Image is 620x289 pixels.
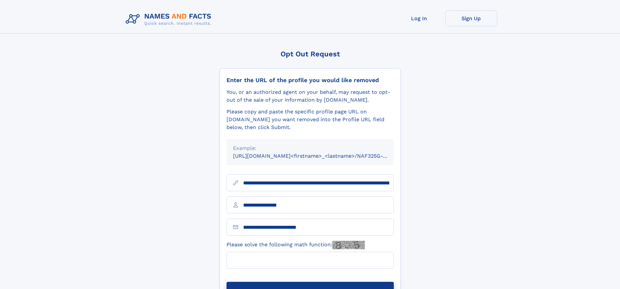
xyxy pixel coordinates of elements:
div: Enter the URL of the profile you would like removed [227,77,394,84]
div: You, or an authorized agent on your behalf, may request to opt-out of the sale of your informatio... [227,88,394,104]
div: Opt Out Request [220,50,401,58]
a: Sign Up [445,10,497,26]
img: Logo Names and Facts [123,10,217,28]
a: Log In [393,10,445,26]
div: Please copy and paste the specific profile page URL on [DOMAIN_NAME] you want removed into the Pr... [227,108,394,131]
small: [URL][DOMAIN_NAME]<firstname>_<lastname>/NAF325G-xxxxxxxx [233,153,406,159]
div: Example: [233,144,387,152]
label: Please solve the following math function: [227,241,365,249]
